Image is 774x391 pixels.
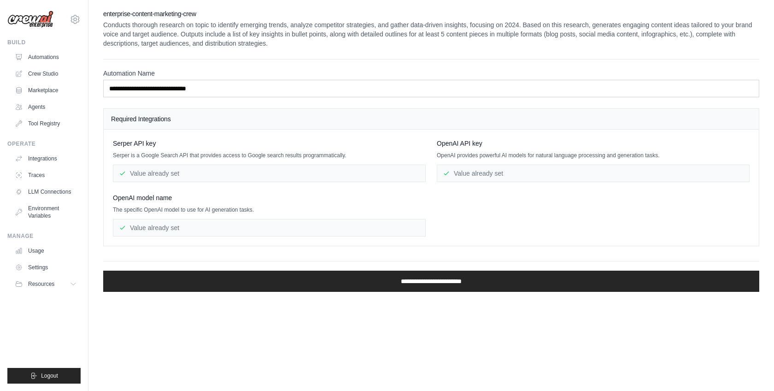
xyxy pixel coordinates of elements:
[41,372,58,379] span: Logout
[113,219,426,237] div: Value already set
[103,69,759,78] label: Automation Name
[11,151,81,166] a: Integrations
[7,368,81,384] button: Logout
[11,184,81,199] a: LLM Connections
[7,11,53,28] img: Logo
[11,201,81,223] a: Environment Variables
[11,66,81,81] a: Crew Studio
[11,50,81,65] a: Automations
[437,152,750,159] p: OpenAI provides powerful AI models for natural language processing and generation tasks.
[11,83,81,98] a: Marketplace
[11,243,81,258] a: Usage
[113,139,156,148] span: Serper API key
[113,152,426,159] p: Serper is a Google Search API that provides access to Google search results programmatically.
[113,165,426,182] div: Value already set
[11,100,81,114] a: Agents
[11,277,81,291] button: Resources
[103,20,759,48] p: Conducts thorough research on topic to identify emerging trends, analyze competitor strategies, a...
[11,168,81,183] a: Traces
[437,165,750,182] div: Value already set
[7,39,81,46] div: Build
[113,193,172,202] span: OpenAI model name
[11,260,81,275] a: Settings
[103,9,759,18] h2: enterprise-content-marketing-crew
[28,280,54,288] span: Resources
[11,116,81,131] a: Tool Registry
[7,140,81,148] div: Operate
[113,206,426,213] p: The specific OpenAI model to use for AI generation tasks.
[7,232,81,240] div: Manage
[437,139,482,148] span: OpenAI API key
[111,114,751,124] h4: Required Integrations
